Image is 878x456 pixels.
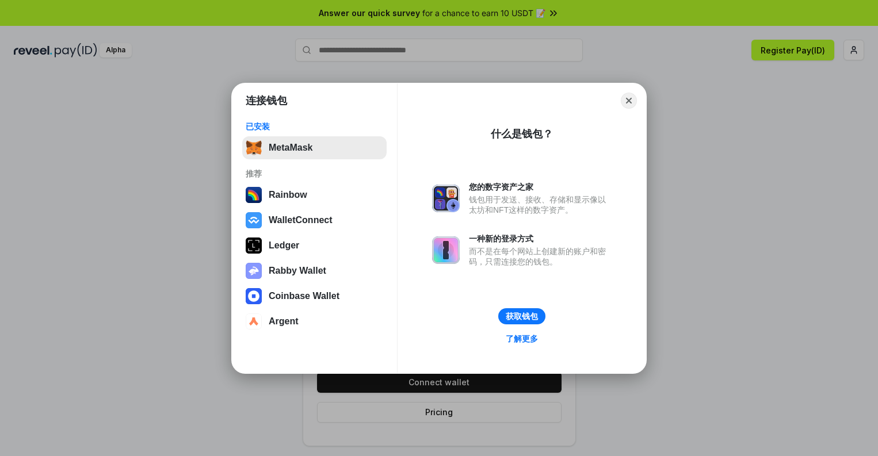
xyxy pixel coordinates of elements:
div: Ledger [269,240,299,251]
div: 推荐 [246,168,383,179]
img: svg+xml,%3Csvg%20xmlns%3D%22http%3A%2F%2Fwww.w3.org%2F2000%2Fsvg%22%20width%3D%2228%22%20height%3... [246,237,262,254]
div: 了解更多 [506,334,538,344]
div: 钱包用于发送、接收、存储和显示像以太坊和NFT这样的数字资产。 [469,194,612,215]
a: 了解更多 [499,331,545,346]
img: svg+xml,%3Csvg%20width%3D%2228%22%20height%3D%2228%22%20viewBox%3D%220%200%2028%2028%22%20fill%3D... [246,288,262,304]
img: svg+xml,%3Csvg%20width%3D%22120%22%20height%3D%22120%22%20viewBox%3D%220%200%20120%20120%22%20fil... [246,187,262,203]
div: 什么是钱包？ [491,127,553,141]
button: Close [621,93,637,109]
button: Rainbow [242,183,387,206]
div: 已安装 [246,121,383,132]
button: Rabby Wallet [242,259,387,282]
button: 获取钱包 [498,308,545,324]
img: svg+xml,%3Csvg%20width%3D%2228%22%20height%3D%2228%22%20viewBox%3D%220%200%2028%2028%22%20fill%3D... [246,212,262,228]
img: svg+xml,%3Csvg%20xmlns%3D%22http%3A%2F%2Fwww.w3.org%2F2000%2Fsvg%22%20fill%3D%22none%22%20viewBox... [246,263,262,279]
div: Rainbow [269,190,307,200]
div: Argent [269,316,299,327]
img: svg+xml,%3Csvg%20xmlns%3D%22http%3A%2F%2Fwww.w3.org%2F2000%2Fsvg%22%20fill%3D%22none%22%20viewBox... [432,185,460,212]
button: Argent [242,310,387,333]
div: 而不是在每个网站上创建新的账户和密码，只需连接您的钱包。 [469,246,612,267]
img: svg+xml,%3Csvg%20xmlns%3D%22http%3A%2F%2Fwww.w3.org%2F2000%2Fsvg%22%20fill%3D%22none%22%20viewBox... [432,236,460,264]
button: WalletConnect [242,209,387,232]
button: Ledger [242,234,387,257]
div: 获取钱包 [506,311,538,321]
button: Coinbase Wallet [242,285,387,308]
h1: 连接钱包 [246,94,287,108]
img: svg+xml,%3Csvg%20fill%3D%22none%22%20height%3D%2233%22%20viewBox%3D%220%200%2035%2033%22%20width%... [246,140,262,156]
button: MetaMask [242,136,387,159]
div: 一种新的登录方式 [469,233,612,244]
div: 您的数字资产之家 [469,182,612,192]
div: Coinbase Wallet [269,291,339,301]
div: WalletConnect [269,215,333,225]
div: MetaMask [269,143,312,153]
img: svg+xml,%3Csvg%20width%3D%2228%22%20height%3D%2228%22%20viewBox%3D%220%200%2028%2028%22%20fill%3D... [246,313,262,329]
div: Rabby Wallet [269,266,326,276]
